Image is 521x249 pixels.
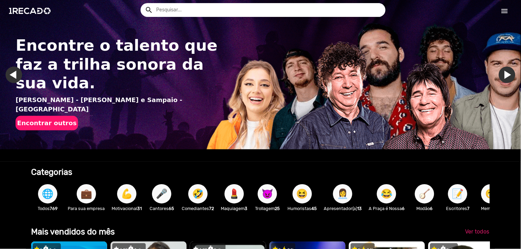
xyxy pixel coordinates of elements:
button: 📝 [448,184,467,203]
b: 45 [311,206,317,211]
b: 31 [137,206,142,211]
p: Cantores [149,205,175,212]
b: 25 [275,206,280,211]
button: 🌐 [38,184,57,203]
a: Ir para o último slide [6,67,22,83]
b: 72 [209,206,214,211]
p: Motivacional [112,205,142,212]
span: 👩‍💼 [337,184,349,203]
button: 💼 [77,184,96,203]
button: 😂 [377,184,396,203]
span: 📝 [452,184,464,203]
h1: Encontre o talento que faz a trilha sonora da sua vida. [16,36,224,92]
mat-icon: Example home icon [145,6,153,14]
p: A Praça é Nossa [369,205,405,212]
p: Para sua empresa [68,205,105,212]
button: 😆 [293,184,312,203]
span: 😂 [381,184,392,203]
button: 😈 [258,184,277,203]
span: 😁 [485,184,497,203]
b: Categorias [31,167,72,177]
span: 🪕 [419,184,430,203]
a: Ir para o próximo slide [499,67,515,83]
button: 🤣 [188,184,208,203]
b: 3 [245,206,247,211]
b: 7 [467,206,470,211]
b: 6 [430,206,433,211]
b: 13 [357,206,362,211]
p: Maquiagem [221,205,247,212]
span: 😆 [296,184,308,203]
span: 💄 [228,184,240,203]
span: 🤣 [192,184,204,203]
p: Modão [411,205,438,212]
p: [PERSON_NAME] - [PERSON_NAME] e Sampaio - [GEOGRAPHIC_DATA] [16,95,224,114]
span: Ver todos [465,228,490,235]
button: 🎤 [152,184,171,203]
span: 💼 [80,184,92,203]
span: 🎤 [156,184,168,203]
button: 💪 [117,184,136,203]
span: 🌐 [42,184,54,203]
b: 65 [169,206,174,211]
p: Comediantes [182,205,214,212]
p: Todos [35,205,61,212]
p: Humoristas [287,205,317,212]
button: 💄 [225,184,244,203]
button: 😁 [481,184,501,203]
mat-icon: Início [501,7,509,15]
span: 💪 [121,184,133,203]
p: Trollagem [254,205,281,212]
button: 👩‍💼 [333,184,352,203]
b: Mais vendidos do mês [31,227,115,237]
input: Pesquisar... [151,3,386,17]
span: 😈 [262,184,273,203]
button: 🪕 [415,184,434,203]
p: Memes [478,205,504,212]
p: Apresentador(a) [324,205,362,212]
p: Escritores [445,205,471,212]
button: Example home icon [142,3,154,16]
b: 769 [50,206,58,211]
button: Encontrar outros [16,116,78,130]
b: 6 [402,206,405,211]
